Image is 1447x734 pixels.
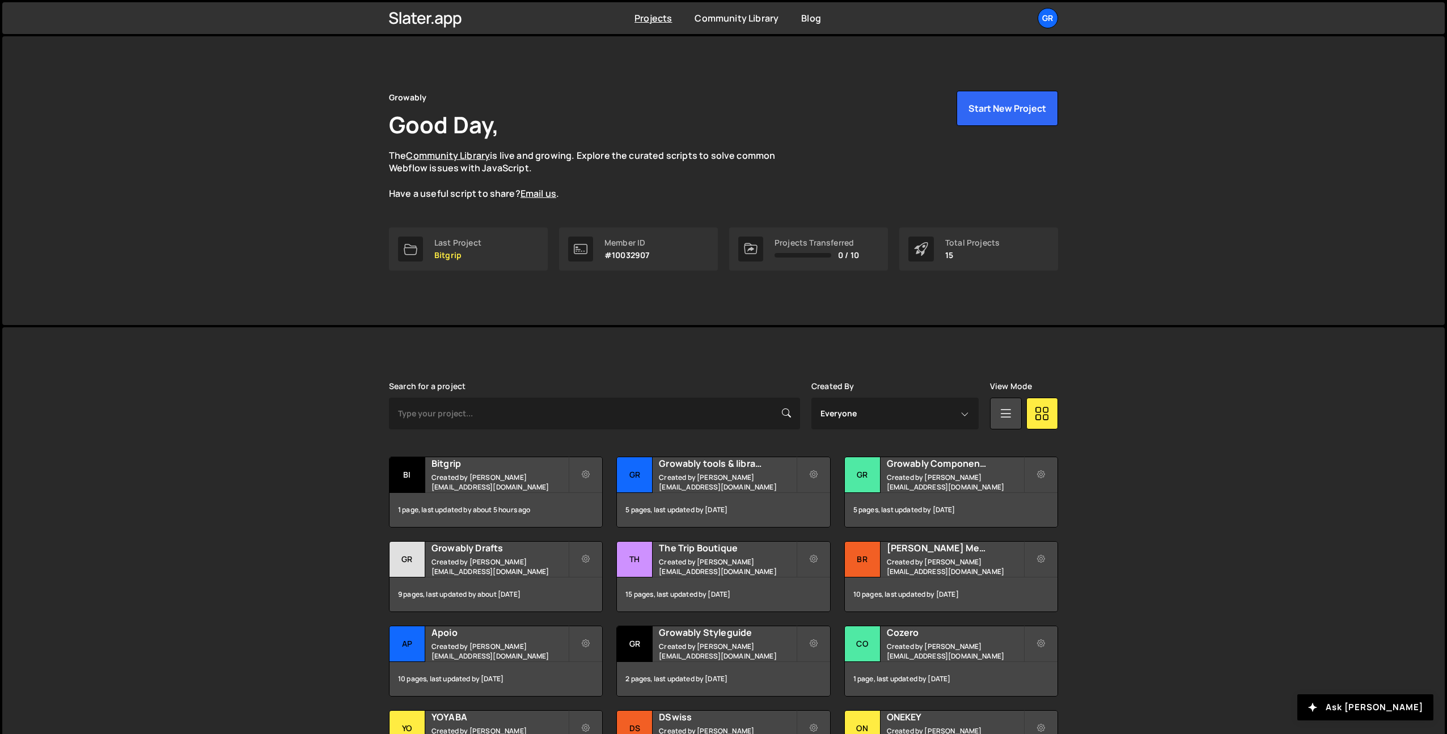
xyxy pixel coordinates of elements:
div: 5 pages, last updated by [DATE] [845,493,1057,527]
a: Last Project Bitgrip [389,227,548,271]
a: Gr [1038,8,1058,28]
a: Gr Growably Component Library Created by [PERSON_NAME][EMAIL_ADDRESS][DOMAIN_NAME] 5 pages, last ... [844,457,1058,528]
p: Bitgrip [434,251,481,260]
button: Start New Project [957,91,1058,126]
div: 10 pages, last updated by [DATE] [845,577,1057,611]
small: Created by [PERSON_NAME][EMAIL_ADDRESS][DOMAIN_NAME] [431,557,568,576]
label: Search for a project [389,382,466,391]
div: Member ID [604,238,649,247]
p: #10032907 [604,251,649,260]
h1: Good Day, [389,109,499,140]
a: Gr Growably Drafts Created by [PERSON_NAME][EMAIL_ADDRESS][DOMAIN_NAME] 9 pages, last updated by ... [389,541,603,612]
div: Bi [390,457,425,493]
div: 10 pages, last updated by [DATE] [390,662,602,696]
button: Ask [PERSON_NAME] [1297,694,1433,720]
div: Growably [389,91,426,104]
div: 1 page, last updated by [DATE] [845,662,1057,696]
small: Created by [PERSON_NAME][EMAIL_ADDRESS][DOMAIN_NAME] [887,473,1023,492]
div: Th [617,542,653,577]
h2: Bitgrip [431,457,568,470]
h2: Cozero [887,626,1023,639]
small: Created by [PERSON_NAME][EMAIL_ADDRESS][DOMAIN_NAME] [431,473,568,492]
div: Gr [617,457,653,493]
h2: Growably Drafts [431,542,568,554]
h2: The Trip Boutique [659,542,796,554]
small: Created by [PERSON_NAME][EMAIL_ADDRESS][DOMAIN_NAME] [431,642,568,661]
div: 2 pages, last updated by [DATE] [617,662,830,696]
div: Br [845,542,881,577]
h2: DSwiss [659,711,796,723]
small: Created by [PERSON_NAME][EMAIL_ADDRESS][DOMAIN_NAME] [887,642,1023,661]
a: Gr Growably Styleguide Created by [PERSON_NAME][EMAIL_ADDRESS][DOMAIN_NAME] 2 pages, last updated... [616,626,830,697]
div: 5 pages, last updated by [DATE] [617,493,830,527]
a: Projects [634,12,672,24]
div: 9 pages, last updated by about [DATE] [390,577,602,611]
a: Email us [521,187,556,200]
a: Br [PERSON_NAME] Media Created by [PERSON_NAME][EMAIL_ADDRESS][DOMAIN_NAME] 10 pages, last update... [844,541,1058,612]
a: Blog [801,12,821,24]
a: Bi Bitgrip Created by [PERSON_NAME][EMAIL_ADDRESS][DOMAIN_NAME] 1 page, last updated by about 5 h... [389,457,603,528]
label: Created By [811,382,854,391]
a: Ap Apoio Created by [PERSON_NAME][EMAIL_ADDRESS][DOMAIN_NAME] 10 pages, last updated by [DATE] [389,626,603,697]
div: 15 pages, last updated by [DATE] [617,577,830,611]
input: Type your project... [389,398,800,429]
p: 15 [945,251,1000,260]
div: 1 page, last updated by about 5 hours ago [390,493,602,527]
label: View Mode [990,382,1032,391]
div: Gr [845,457,881,493]
div: Total Projects [945,238,1000,247]
div: Gr [617,626,653,662]
h2: [PERSON_NAME] Media [887,542,1023,554]
div: Ap [390,626,425,662]
a: Co Cozero Created by [PERSON_NAME][EMAIL_ADDRESS][DOMAIN_NAME] 1 page, last updated by [DATE] [844,626,1058,697]
small: Created by [PERSON_NAME][EMAIL_ADDRESS][DOMAIN_NAME] [659,473,796,492]
h2: Growably tools & libraries [659,457,796,470]
h2: Growably Component Library [887,457,1023,470]
a: Community Library [406,149,490,162]
small: Created by [PERSON_NAME][EMAIL_ADDRESS][DOMAIN_NAME] [887,557,1023,576]
div: Projects Transferred [775,238,859,247]
a: Community Library [695,12,778,24]
div: Co [845,626,881,662]
h2: ONEKEY [887,711,1023,723]
div: Last Project [434,238,481,247]
small: Created by [PERSON_NAME][EMAIL_ADDRESS][DOMAIN_NAME] [659,557,796,576]
span: 0 / 10 [838,251,859,260]
a: Th The Trip Boutique Created by [PERSON_NAME][EMAIL_ADDRESS][DOMAIN_NAME] 15 pages, last updated ... [616,541,830,612]
h2: Growably Styleguide [659,626,796,639]
h2: YOYABA [431,711,568,723]
h2: Apoio [431,626,568,639]
a: Gr Growably tools & libraries Created by [PERSON_NAME][EMAIL_ADDRESS][DOMAIN_NAME] 5 pages, last ... [616,457,830,528]
p: The is live and growing. Explore the curated scripts to solve common Webflow issues with JavaScri... [389,149,797,200]
div: Gr [390,542,425,577]
small: Created by [PERSON_NAME][EMAIL_ADDRESS][DOMAIN_NAME] [659,642,796,661]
